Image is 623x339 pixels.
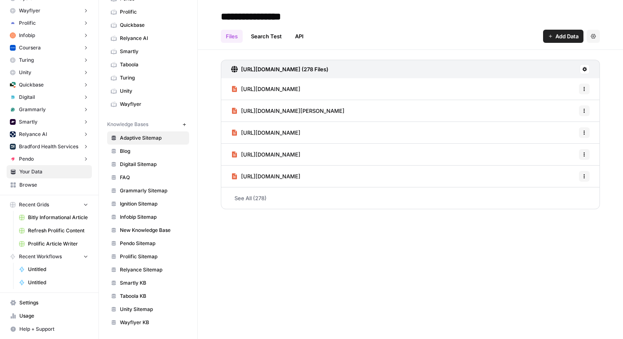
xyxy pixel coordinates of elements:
[120,213,185,221] span: Infobip Sitemap
[10,45,16,51] img: 1rmbdh83liigswmnvqyaq31zy2bw
[221,30,243,43] a: Files
[19,143,78,150] span: Bradford Health Services
[120,101,185,108] span: Wayflyer
[19,325,88,333] span: Help + Support
[19,312,88,320] span: Usage
[241,65,328,73] h3: [URL][DOMAIN_NAME] (278 Files)
[241,85,300,93] span: [URL][DOMAIN_NAME]
[10,107,16,112] img: 6qj8gtflwv87ps1ofr2h870h2smq
[120,306,185,313] span: Unity Sitemap
[7,309,92,323] a: Usage
[19,94,35,101] span: Digitail
[15,263,92,276] a: Untitled
[120,240,185,247] span: Pendo Sitemap
[107,224,189,237] a: New Knowledge Base
[28,214,88,221] span: Bitly Informational Article
[10,131,16,137] img: 8r7vcgjp7k596450bh7nfz5jb48j
[107,84,189,98] a: Unity
[7,296,92,309] a: Settings
[107,158,189,171] a: Digitail Sitemap
[7,140,92,153] button: Bradford Health Services
[10,94,16,100] img: 21cqirn3y8po2glfqu04segrt9y0
[107,5,189,19] a: Prolific
[555,32,578,40] span: Add Data
[7,42,92,54] button: Coursera
[120,279,185,287] span: Smartly KB
[120,61,185,68] span: Taboola
[107,303,189,316] a: Unity Sitemap
[107,290,189,303] a: Taboola KB
[10,20,16,26] img: fan0pbaj1h6uk31gyhtjyk7uzinz
[19,168,88,175] span: Your Data
[107,145,189,158] a: Blog
[7,91,92,103] button: Digitail
[7,17,92,29] button: Prolific
[120,200,185,208] span: Ignition Sitemap
[107,45,189,58] a: Smartly
[107,237,189,250] a: Pendo Sitemap
[7,66,92,79] button: Unity
[290,30,309,43] a: API
[7,79,92,91] button: Quickbase
[7,5,92,17] button: Wayflyer
[19,131,47,138] span: Relyance AI
[107,276,189,290] a: Smartly KB
[28,266,88,273] span: Untitled
[120,8,185,16] span: Prolific
[107,19,189,32] a: Quickbase
[107,58,189,71] a: Taboola
[7,54,92,66] button: Turing
[19,106,46,113] span: Grammarly
[15,276,92,289] a: Untitled
[120,266,185,274] span: Relyance Sitemap
[7,116,92,128] button: Smartly
[28,227,88,234] span: Refresh Prolific Content
[19,56,34,64] span: Turing
[7,29,92,42] button: Infobip
[19,81,44,89] span: Quickbase
[19,253,62,260] span: Recent Workflows
[120,187,185,194] span: Grammarly Sitemap
[543,30,583,43] button: Add Data
[7,250,92,263] button: Recent Workflows
[107,171,189,184] a: FAQ
[19,7,40,14] span: Wayflyer
[241,150,300,159] span: [URL][DOMAIN_NAME]
[10,33,16,38] img: e96rwc90nz550hm4zzehfpz0of55
[7,128,92,140] button: Relyance AI
[7,323,92,336] button: Help + Support
[107,98,189,111] a: Wayflyer
[107,131,189,145] a: Adaptive Sitemap
[28,240,88,248] span: Prolific Article Writer
[120,48,185,55] span: Smartly
[7,153,92,165] button: Pendo
[231,122,300,143] a: [URL][DOMAIN_NAME]
[7,199,92,211] button: Recent Grids
[107,316,189,329] a: Wayflyer KB
[19,118,37,126] span: Smartly
[231,60,328,78] a: [URL][DOMAIN_NAME] (278 Files)
[19,44,41,51] span: Coursera
[231,100,344,122] a: [URL][DOMAIN_NAME][PERSON_NAME]
[15,237,92,250] a: Prolific Article Writer
[19,69,31,76] span: Unity
[120,319,185,326] span: Wayflyer KB
[107,263,189,276] a: Relyance Sitemap
[19,299,88,306] span: Settings
[107,197,189,210] a: Ignition Sitemap
[19,201,49,208] span: Recent Grids
[7,103,92,116] button: Grammarly
[19,181,88,189] span: Browse
[15,211,92,224] a: Bitly Informational Article
[120,147,185,155] span: Blog
[28,279,88,286] span: Untitled
[120,134,185,142] span: Adaptive Sitemap
[120,35,185,42] span: Relyance AI
[120,161,185,168] span: Digitail Sitemap
[19,32,35,39] span: Infobip
[231,78,300,100] a: [URL][DOMAIN_NAME]
[241,107,344,115] span: [URL][DOMAIN_NAME][PERSON_NAME]
[7,165,92,178] a: Your Data
[241,129,300,137] span: [URL][DOMAIN_NAME]
[107,32,189,45] a: Relyance AI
